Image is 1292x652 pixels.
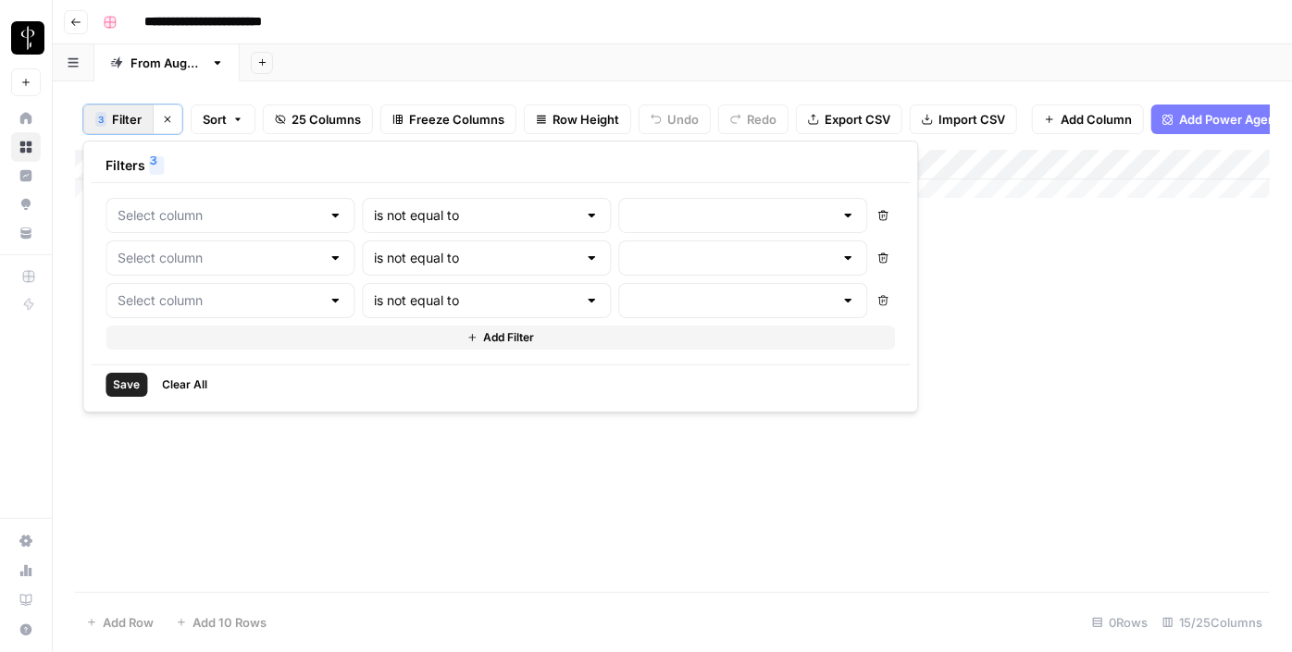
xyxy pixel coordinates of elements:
span: Add Column [1061,110,1132,129]
button: Clear All [155,373,215,397]
button: Undo [639,105,711,134]
button: Row Height [524,105,631,134]
button: Sort [191,105,255,134]
a: Settings [11,526,41,556]
span: Freeze Columns [409,110,504,129]
input: is not equal to [374,249,577,267]
span: Filter [112,110,142,129]
input: Select column [118,249,320,267]
span: Row Height [553,110,619,129]
span: Sort [203,110,227,129]
span: 25 Columns [292,110,361,129]
div: Filters [91,149,910,183]
button: Help + Support [11,615,41,645]
input: Select column [118,291,320,310]
span: Export CSV [825,110,890,129]
a: Usage [11,556,41,585]
input: is not equal to [374,206,577,225]
button: Add Power Agent [1151,105,1291,134]
a: Your Data [11,218,41,248]
span: 3 [150,151,157,169]
button: 3Filter [83,105,154,134]
button: Workspace: LP Production Workloads [11,15,41,61]
span: Add Filter [483,329,534,346]
button: Add Filter [106,326,895,350]
button: Add Row [75,608,165,637]
span: Undo [667,110,699,129]
button: 25 Columns [263,105,373,134]
img: LP Production Workloads Logo [11,21,44,55]
button: Redo [718,105,789,134]
div: 15/25 Columns [1155,608,1270,637]
span: Clear All [162,376,207,393]
span: Save [113,376,140,393]
div: 0 Rows [1085,608,1155,637]
div: 3 [149,156,164,175]
button: Add 10 Rows [165,608,278,637]
a: Opportunities [11,190,41,219]
span: Add Row [103,613,154,632]
a: From [DATE] [94,44,240,81]
input: Select column [118,206,320,225]
button: Freeze Columns [380,105,516,134]
div: 3Filter [82,141,918,412]
div: 3 [95,112,106,127]
div: From [DATE] [130,54,204,72]
span: 3 [98,112,104,127]
span: Add 10 Rows [193,613,267,632]
a: Home [11,104,41,133]
a: Learning Hub [11,585,41,615]
button: Export CSV [796,105,902,134]
input: is not equal to [374,291,577,310]
button: Save [106,373,147,397]
span: Add Power Agent [1179,110,1280,129]
a: Insights [11,161,41,191]
button: Import CSV [910,105,1017,134]
span: Redo [747,110,776,129]
span: Import CSV [938,110,1005,129]
a: Browse [11,132,41,162]
button: Add Column [1032,105,1144,134]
